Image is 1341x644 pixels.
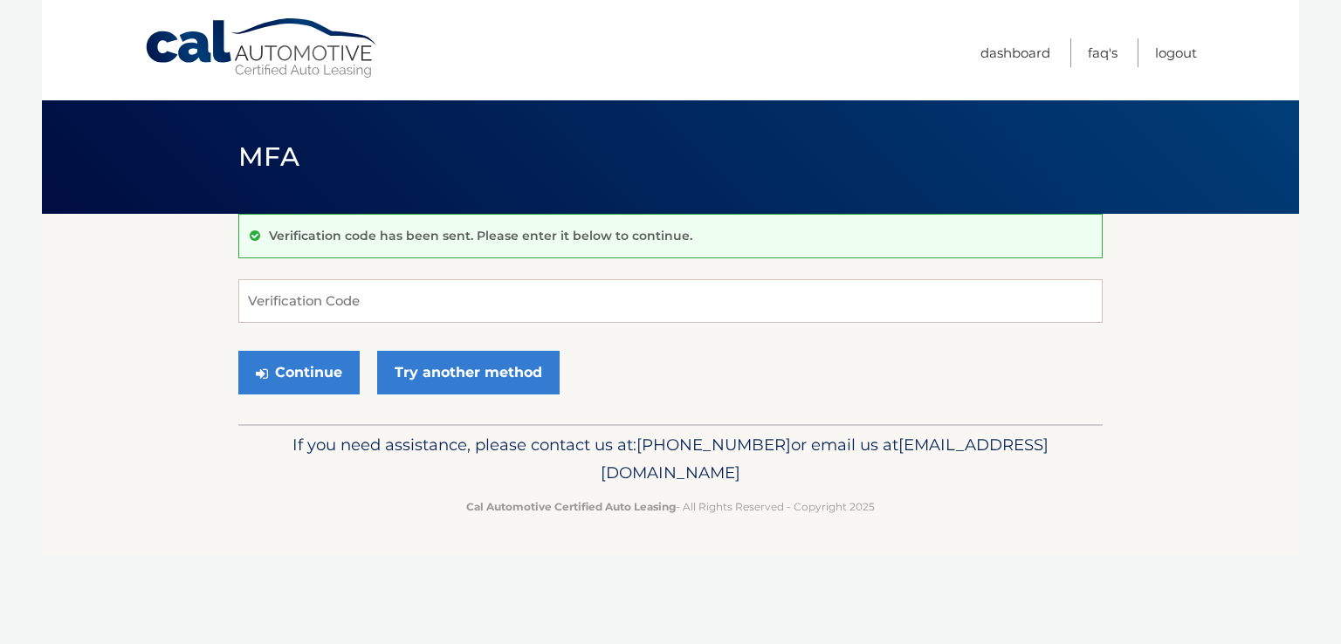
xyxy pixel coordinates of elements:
[601,435,1049,483] span: [EMAIL_ADDRESS][DOMAIN_NAME]
[377,351,560,394] a: Try another method
[250,497,1091,516] p: - All Rights Reserved - Copyright 2025
[238,351,360,394] button: Continue
[980,38,1050,67] a: Dashboard
[1088,38,1117,67] a: FAQ's
[250,431,1091,487] p: If you need assistance, please contact us at: or email us at
[466,500,676,513] strong: Cal Automotive Certified Auto Leasing
[144,17,380,79] a: Cal Automotive
[1155,38,1197,67] a: Logout
[269,228,692,243] p: Verification code has been sent. Please enter it below to continue.
[238,279,1103,323] input: Verification Code
[636,435,791,455] span: [PHONE_NUMBER]
[238,140,299,173] span: MFA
